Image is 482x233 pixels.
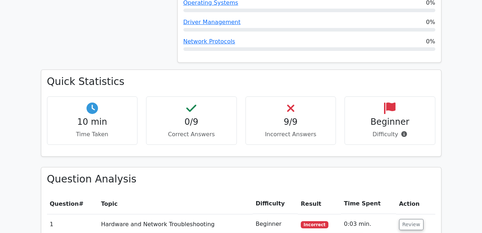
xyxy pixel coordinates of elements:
th: Time Spent [341,194,396,214]
h4: 10 min [53,117,132,127]
p: Correct Answers [152,130,231,139]
th: Action [396,194,435,214]
h3: Question Analysis [47,173,435,185]
a: Network Protocols [183,38,235,45]
h4: Beginner [351,117,429,127]
button: Review [399,219,423,230]
p: Difficulty [351,130,429,139]
th: # [47,194,98,214]
p: Time Taken [53,130,132,139]
th: Result [298,194,341,214]
a: Driver Management [183,19,241,25]
span: Question [50,200,79,207]
h4: 0/9 [152,117,231,127]
th: Difficulty [253,194,298,214]
span: 0% [426,18,435,27]
h4: 9/9 [252,117,330,127]
span: 0% [426,37,435,46]
h3: Quick Statistics [47,76,435,88]
p: Incorrect Answers [252,130,330,139]
th: Topic [98,194,253,214]
span: Incorrect [301,221,328,228]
